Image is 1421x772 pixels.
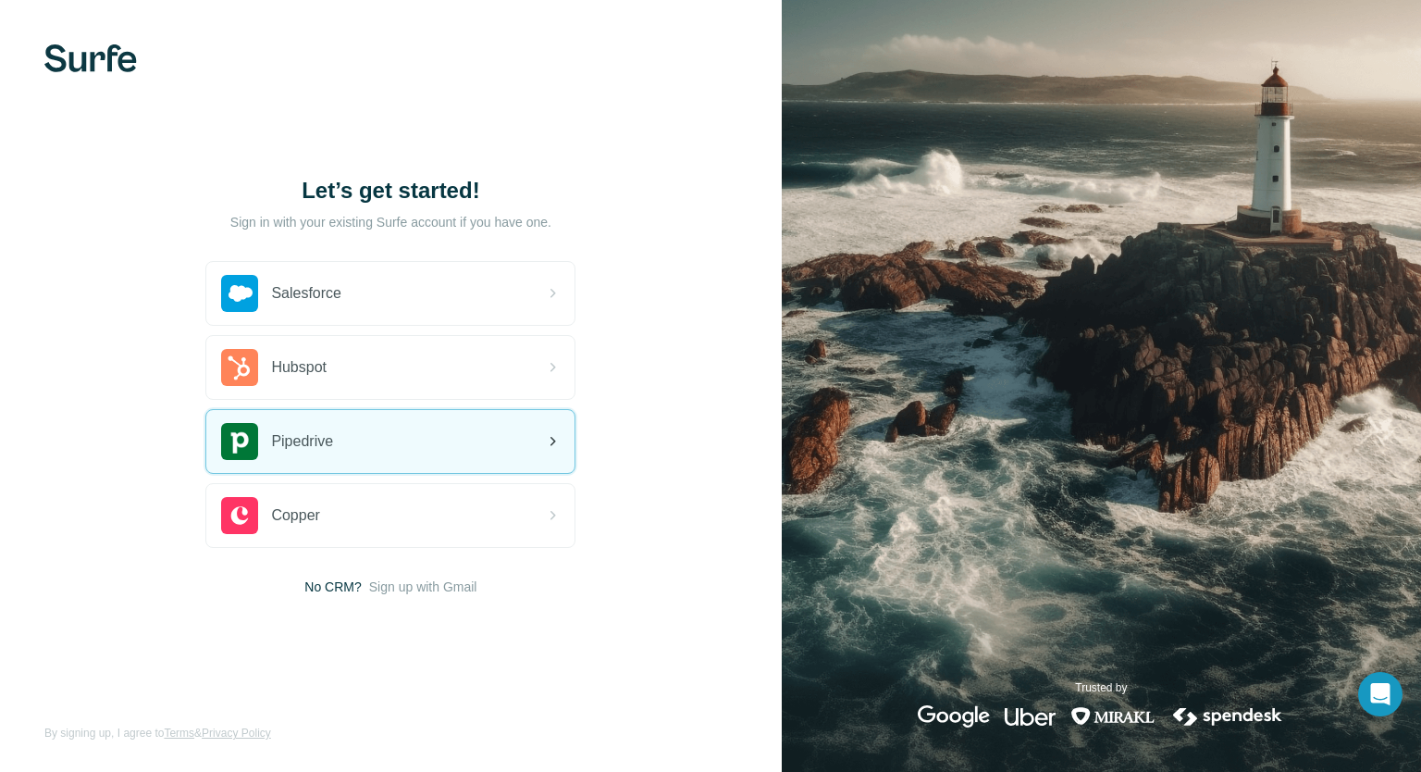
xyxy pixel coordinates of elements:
[1070,705,1155,728] img: mirakl's logo
[271,356,327,379] span: Hubspot
[221,275,258,312] img: salesforce's logo
[271,504,319,527] span: Copper
[205,176,575,205] h1: Let’s get started!
[1358,672,1402,716] div: Abrir Intercom Messenger
[304,578,361,596] span: No CRM?
[221,497,258,534] img: copper's logo
[202,727,271,740] a: Privacy Policy
[44,725,271,741] span: By signing up, I agree to &
[221,349,258,386] img: hubspot's logo
[44,44,137,72] img: Surfe's logo
[230,213,551,231] p: Sign in with your existing Surfe account if you have one.
[271,430,333,453] span: Pipedrive
[164,727,194,740] a: Terms
[918,705,990,728] img: google's logo
[1005,705,1056,728] img: uber's logo
[221,423,258,460] img: pipedrive's logo
[271,282,341,305] span: Salesforce
[1075,679,1127,696] p: Trusted by
[369,578,477,596] button: Sign up with Gmail
[1170,705,1285,728] img: spendesk's logo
